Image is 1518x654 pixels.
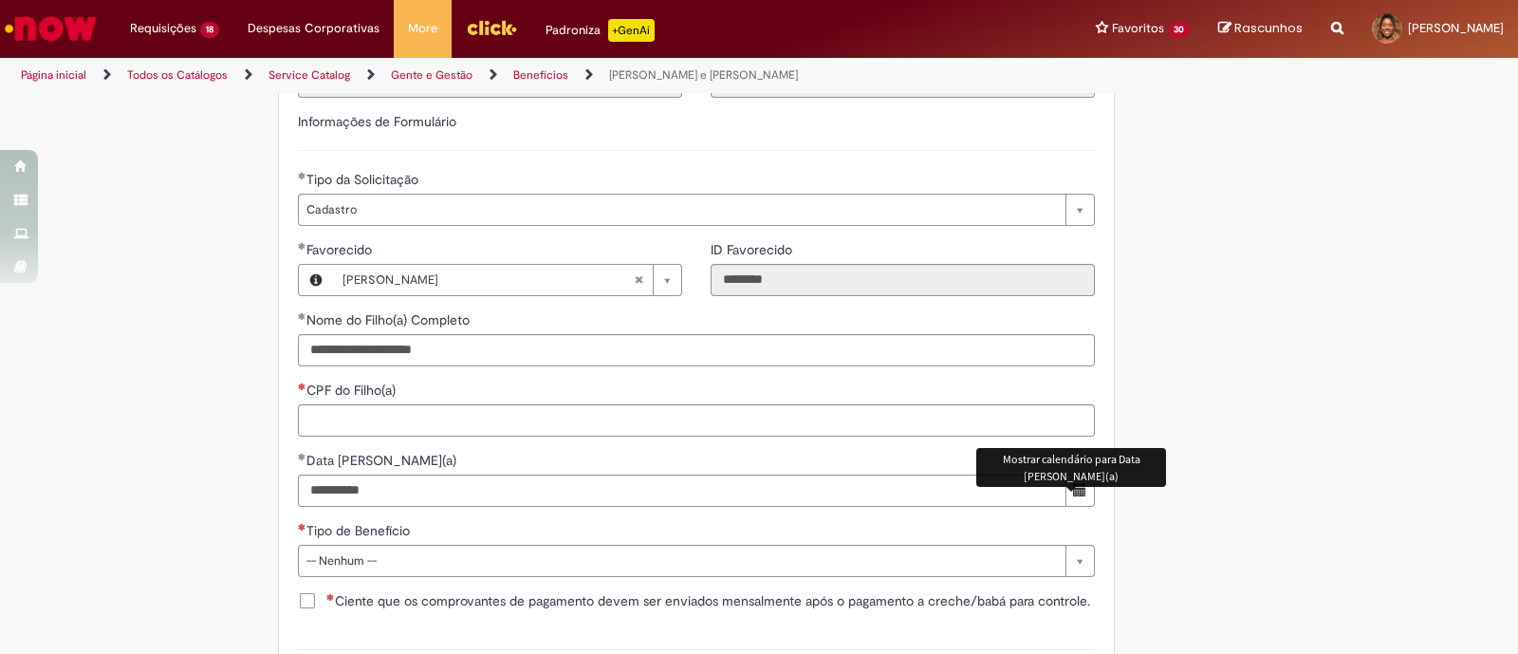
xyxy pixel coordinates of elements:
[130,19,196,38] span: Requisições
[608,19,655,42] p: +GenAi
[306,195,1056,225] span: Cadastro
[298,312,306,320] span: Obrigatório Preenchido
[711,240,796,259] label: Somente leitura - ID Favorecido
[513,67,568,83] a: Benefícios
[306,382,399,399] span: CPF do Filho(a)
[546,19,655,42] div: Padroniza
[326,593,335,601] span: Necessários
[200,22,219,38] span: 18
[391,67,472,83] a: Gente e Gestão
[466,13,517,42] img: click_logo_yellow_360x200.png
[976,448,1166,486] div: Mostrar calendário para Data [PERSON_NAME](a)
[298,475,1066,507] input: Data Nascimento Filho(a) 12 June 2025 Thursday
[248,19,379,38] span: Despesas Corporativas
[1218,20,1303,38] a: Rascunhos
[711,264,1095,296] input: ID Favorecido
[127,67,228,83] a: Todos os Catálogos
[333,265,681,295] a: [PERSON_NAME]Limpar campo Favorecido
[268,67,350,83] a: Service Catalog
[711,241,796,258] span: Somente leitura - ID Favorecido
[326,591,1090,610] span: Ciente que os comprovantes de pagamento devem ser enviados mensalmente após o pagamento a creche/...
[298,383,306,390] span: Necessários
[21,67,86,83] a: Página inicial
[609,67,798,83] a: [PERSON_NAME] e [PERSON_NAME]
[298,404,1095,437] input: CPF do Filho(a)
[306,522,414,539] span: Tipo de Benefício
[306,546,1056,576] span: -- Nenhum --
[2,9,100,47] img: ServiceNow
[306,452,460,469] span: Data [PERSON_NAME](a)
[306,241,376,258] span: Favorecido
[1234,19,1303,37] span: Rascunhos
[299,265,333,295] button: Favorecido, Visualizar este registro Caroline Coelho De Macedo
[342,265,634,295] span: [PERSON_NAME]
[298,453,306,460] span: Obrigatório Preenchido
[1408,20,1504,36] span: [PERSON_NAME]
[408,19,437,38] span: More
[14,58,998,93] ul: Trilhas de página
[306,311,473,328] span: Nome do Filho(a) Completo
[1112,19,1164,38] span: Favoritos
[298,242,306,250] span: Obrigatório Preenchido
[298,113,456,130] label: Informações de Formulário
[298,334,1095,366] input: Nome do Filho(a) Completo
[306,171,422,188] span: Tipo da Solicitação
[298,172,306,179] span: Obrigatório Preenchido
[1168,22,1190,38] span: 30
[624,265,653,295] abbr: Limpar campo Favorecido
[298,523,306,531] span: Necessários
